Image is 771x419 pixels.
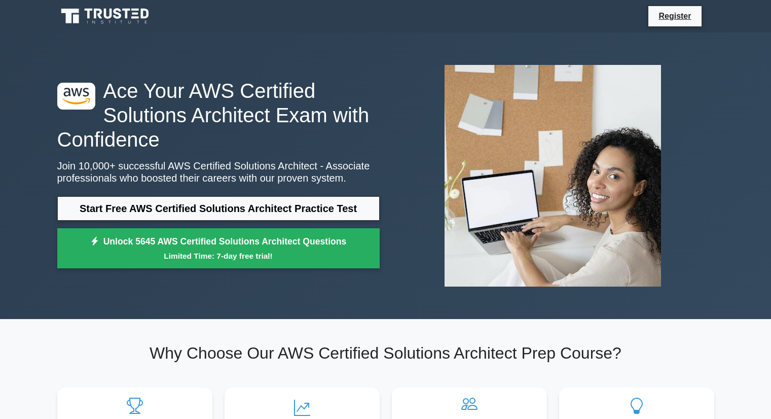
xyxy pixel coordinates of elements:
[57,343,714,363] h2: Why Choose Our AWS Certified Solutions Architect Prep Course?
[57,160,380,184] p: Join 10,000+ successful AWS Certified Solutions Architect - Associate professionals who boosted t...
[57,228,380,269] a: Unlock 5645 AWS Certified Solutions Architect QuestionsLimited Time: 7-day free trial!
[70,250,367,262] small: Limited Time: 7-day free trial!
[57,196,380,221] a: Start Free AWS Certified Solutions Architect Practice Test
[652,10,697,22] a: Register
[57,79,380,152] h1: Ace Your AWS Certified Solutions Architect Exam with Confidence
